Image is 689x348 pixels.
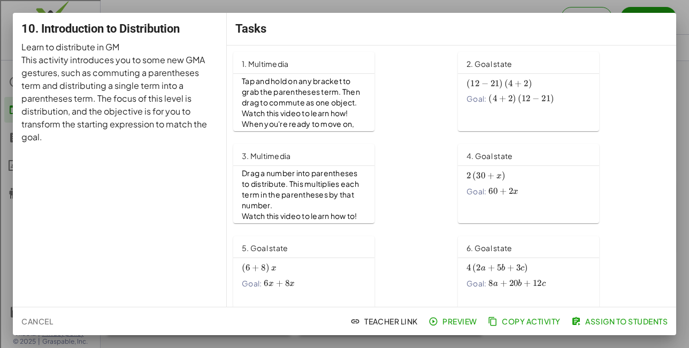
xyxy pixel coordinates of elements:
[4,14,685,24] div: Sort New > Old
[4,285,685,294] div: MOVE
[499,78,503,89] span: )
[246,262,250,273] span: 6
[513,187,518,196] span: x
[466,278,486,289] span: Goal:
[269,279,274,288] span: x
[487,170,494,181] span: +
[17,312,57,331] button: Cancel
[4,227,685,237] div: This outline has no content. Would you like to delete it?
[488,186,497,196] span: 60
[493,93,497,104] span: 4
[4,187,685,197] div: TODO: put dlg title
[21,54,218,143] p: This activity introduces you to some new GMA gestures, such as commuting a parentheses term and d...
[499,93,506,104] span: +
[4,24,685,33] div: Move To ...
[532,93,539,104] span: −
[4,62,685,72] div: Rename
[4,275,685,285] div: CANCEL
[4,323,685,333] div: WEBSITE
[4,81,685,91] div: Delete
[233,52,445,131] a: 1. MultimediaTap and hold on any bracket to grab the parentheses term. Then drag to commute as on...
[4,91,685,101] div: Rename Outline
[573,316,668,326] span: Assign to Students
[476,170,485,181] span: 30
[227,13,676,45] div: Tasks
[242,211,358,242] span: Watch this video to learn how to! When you're ready to move on, click continue.
[4,72,685,81] div: Move To ...
[4,217,685,227] div: ???
[466,59,512,69] span: 2. Goal state
[242,151,290,161] span: 3. Multimedia
[504,78,508,89] span: (
[4,314,685,323] div: BOOK
[4,52,685,62] div: Sign out
[466,170,471,181] span: 2
[488,278,493,289] span: 8
[242,262,246,273] span: (
[486,312,565,331] button: Copy Activity
[466,78,470,89] span: (
[524,278,531,289] span: +
[488,93,492,104] span: (
[472,170,476,181] span: (
[271,264,277,273] span: x
[21,316,53,326] span: Cancel
[497,262,501,273] span: 5
[501,264,505,273] span: b
[509,278,518,289] span: 20
[542,279,546,288] span: c
[266,262,270,273] span: )
[4,149,685,158] div: Magazine
[276,278,283,289] span: +
[242,108,356,139] span: Watch this video to learn how! When you're ready to move on, click continue.
[490,316,561,326] span: Copy Activity
[426,312,481,331] a: Preview
[458,52,670,131] a: 2. Goal stateGoal:
[4,110,685,120] div: Print
[507,262,514,273] span: +
[264,278,268,289] span: 6
[4,333,685,343] div: JOURNAL
[4,294,685,304] div: New source
[500,186,507,196] span: +
[4,43,685,52] div: Options
[4,168,685,178] div: Television/Radio
[242,168,360,210] span: Drag a number into parentheses to distribute. This multiplies each term in the parentheses by tha...
[242,76,361,107] span: Tap and hold on any bracket to grab the parentheses term. Then drag to commute as one object.
[466,186,486,197] span: Goal:
[550,93,554,104] span: )
[516,262,520,273] span: 3
[242,278,262,289] span: Goal:
[261,262,265,273] span: 8
[4,4,685,14] div: Sort A > Z
[508,78,512,89] span: 4
[4,139,685,149] div: Journal
[524,262,528,273] span: )
[529,78,532,89] span: )
[522,93,531,104] span: 12
[4,208,685,217] div: CANCEL
[21,22,180,35] span: 10. Introduction to Distribution
[233,144,445,223] a: 3. MultimediaDrag a number into parentheses to distribute. This multiplies each term in the paren...
[466,243,512,253] span: 6. Goal state
[518,279,522,288] span: b
[466,93,486,104] span: Goal:
[4,120,685,130] div: Add Outline Template
[4,130,685,139] div: Search for Source
[524,78,528,89] span: 2
[4,246,685,256] div: DELETE
[458,144,670,223] a: 4. Goal stateGoal:
[348,312,422,331] button: Teacher Link
[4,178,685,187] div: Visual Art
[533,278,542,289] span: 12
[4,304,685,314] div: SAVE
[491,78,500,89] span: 21
[541,93,550,104] span: 21
[512,93,516,104] span: )
[4,33,685,43] div: Delete
[4,266,685,275] div: Home
[518,93,522,104] span: (
[472,262,476,273] span: (
[481,78,488,89] span: −
[353,316,418,326] span: Teacher Link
